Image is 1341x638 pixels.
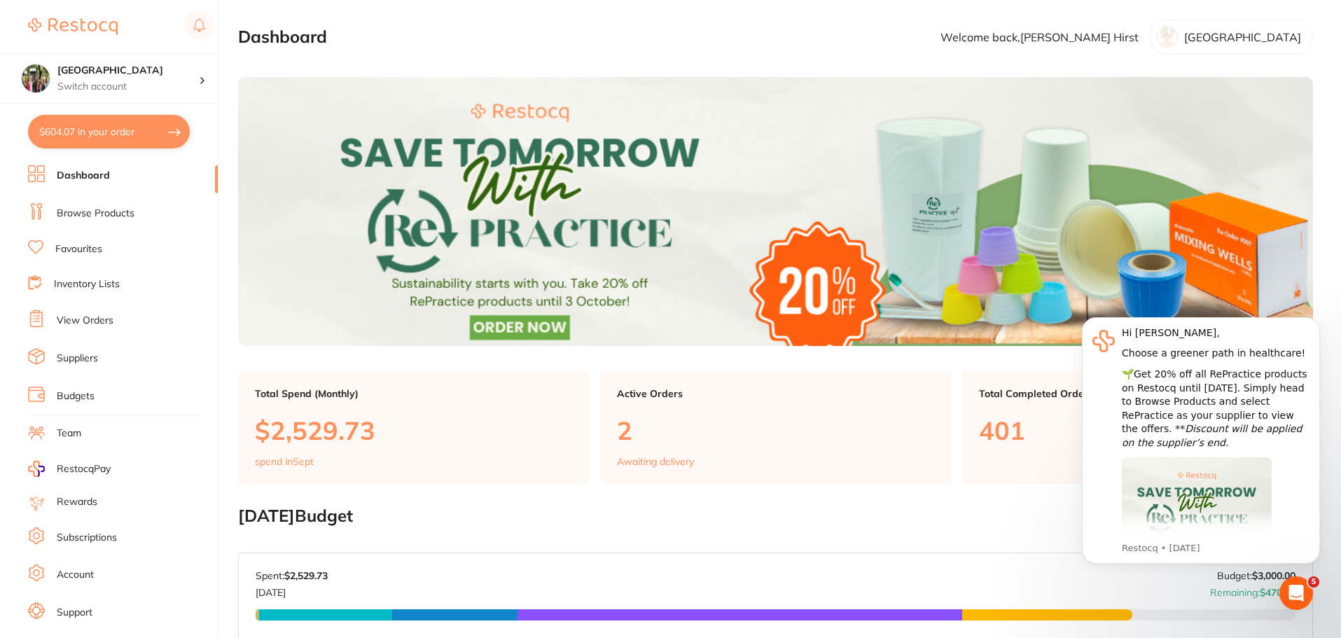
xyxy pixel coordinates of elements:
a: Rewards [57,495,97,509]
p: Awaiting delivery [617,456,694,467]
a: Total Spend (Monthly)$2,529.73spend inSept [238,371,589,485]
a: Active Orders2Awaiting delivery [600,371,951,485]
p: Budget: [1217,570,1295,581]
a: RestocqPay [28,461,111,477]
a: Browse Products [57,207,134,221]
p: Switch account [57,80,199,94]
p: Spent: [256,570,328,581]
a: View Orders [57,314,113,328]
iframe: Intercom live chat [1279,576,1313,610]
h2: [DATE] Budget [238,506,1313,526]
img: Dashboard [238,77,1313,346]
a: Subscriptions [57,531,117,545]
p: [GEOGRAPHIC_DATA] [1184,31,1301,43]
a: Budgets [57,389,95,403]
iframe: Intercom notifications message [1061,305,1341,572]
a: Inventory Lists [54,277,120,291]
img: Restocq Logo [28,18,118,35]
strong: $3,000.00 [1252,569,1295,582]
p: spend in Sept [255,456,314,467]
p: $2,529.73 [255,416,572,445]
p: Remaining: [1210,581,1295,598]
p: [DATE] [256,581,328,598]
span: RestocqPay [57,462,111,476]
a: Account [57,568,94,582]
h2: Dashboard [238,27,327,47]
p: 401 [979,416,1296,445]
p: Active Orders [617,388,934,399]
p: 2 [617,416,934,445]
a: Team [57,427,81,441]
a: Favourites [55,242,102,256]
img: RestocqPay [28,461,45,477]
a: Suppliers [57,352,98,366]
img: Wanneroo Dental Centre [22,64,50,92]
a: Dashboard [57,169,110,183]
button: $604.07 in your order [28,115,190,148]
p: Total Spend (Monthly) [255,388,572,399]
p: Welcome back, [PERSON_NAME] Hirst [940,31,1139,43]
strong: $470.28 [1260,586,1295,599]
strong: $2,529.73 [284,569,328,582]
a: Support [57,606,92,620]
p: Total Completed Orders [979,388,1296,399]
a: Total Completed Orders401 [962,371,1313,485]
span: 5 [1308,576,1319,588]
h4: Wanneroo Dental Centre [57,64,199,78]
a: Restocq Logo [28,11,118,43]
